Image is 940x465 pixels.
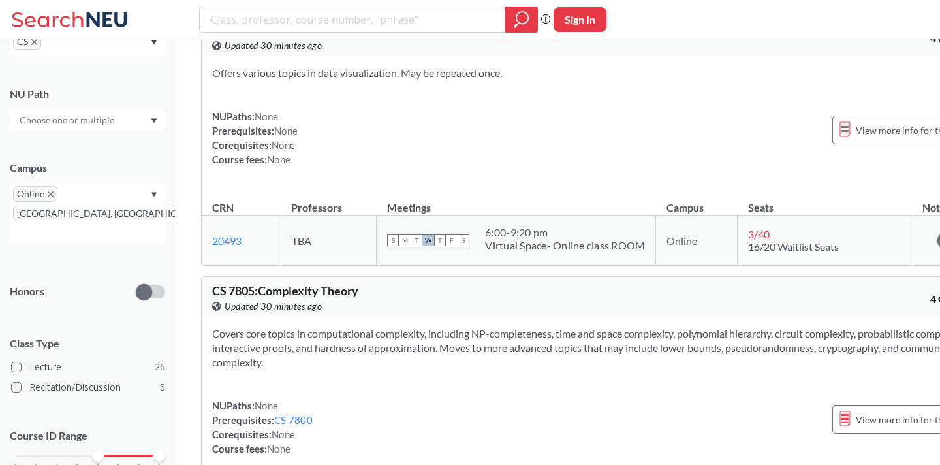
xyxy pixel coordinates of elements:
span: S [458,234,469,246]
th: Meetings [377,187,656,216]
svg: X to remove pill [48,191,54,197]
span: F [446,234,458,246]
span: T [434,234,446,246]
svg: magnifying glass [514,10,529,29]
td: Online [656,216,738,266]
span: CS 7805 : Complexity Theory [212,283,358,298]
span: S [387,234,399,246]
a: 20493 [212,234,242,247]
div: OnlineX to remove pill[GEOGRAPHIC_DATA], [GEOGRAPHIC_DATA]X to remove pillDropdown arrow [10,183,165,244]
div: NUPaths: Prerequisites: Corequisites: Course fees: [212,398,313,456]
span: None [272,428,295,440]
span: None [274,125,298,136]
label: Lecture [11,359,165,376]
th: Campus [656,187,738,216]
span: None [267,153,290,165]
span: [GEOGRAPHIC_DATA], [GEOGRAPHIC_DATA]X to remove pill [13,206,221,221]
svg: Dropdown arrow [151,118,157,123]
div: CSX to remove pillDropdown arrow [10,31,165,57]
svg: Dropdown arrow [151,192,157,197]
span: None [272,139,295,151]
span: None [255,110,278,122]
span: Class Type [10,336,165,351]
label: Recitation/Discussion [11,379,165,396]
div: NUPaths: Prerequisites: Corequisites: Course fees: [212,109,298,167]
span: None [255,400,278,411]
span: 3 / 40 [748,228,770,240]
div: magnifying glass [505,7,538,33]
p: Honors [10,284,44,299]
input: Choose one or multiple [13,112,123,128]
svg: X to remove pill [31,39,37,45]
span: None [267,443,290,455]
span: T [411,234,422,246]
span: 5 [160,380,165,394]
div: 6:00 - 9:20 pm [485,226,645,239]
p: Course ID Range [10,428,165,443]
span: CSX to remove pill [13,34,41,50]
span: OnlineX to remove pill [13,186,57,202]
svg: Dropdown arrow [151,40,157,45]
div: Virtual Space- Online class ROOM [485,239,645,252]
div: NU Path [10,87,165,101]
span: Updated 30 minutes ago [225,39,322,53]
input: Class, professor, course number, "phrase" [210,8,496,31]
div: Dropdown arrow [10,109,165,131]
th: Professors [281,187,377,216]
button: Sign In [554,7,606,32]
span: Updated 30 minutes ago [225,299,322,313]
div: CRN [212,200,234,215]
td: TBA [281,216,377,266]
div: Campus [10,161,165,175]
span: 26 [155,360,165,374]
th: Seats [738,187,913,216]
span: M [399,234,411,246]
a: CS 7800 [274,414,313,426]
span: 16/20 Waitlist Seats [748,240,839,253]
span: W [422,234,434,246]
